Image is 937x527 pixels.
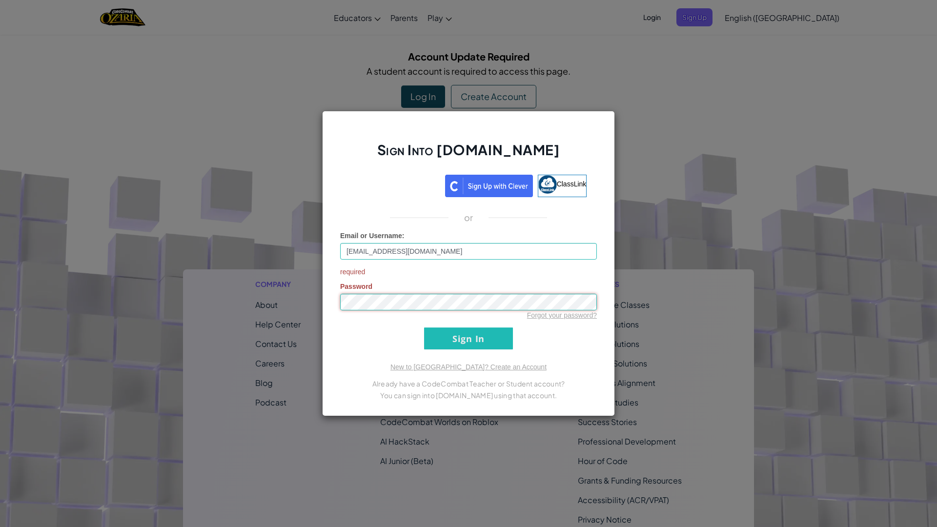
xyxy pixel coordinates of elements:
[340,232,402,240] span: Email or Username
[340,267,597,277] span: required
[340,141,597,169] h2: Sign Into [DOMAIN_NAME]
[340,283,372,290] span: Password
[527,311,597,319] a: Forgot your password?
[445,175,533,197] img: clever_sso_button@2x.png
[390,363,547,371] a: New to [GEOGRAPHIC_DATA]? Create an Account
[340,231,405,241] label: :
[340,378,597,389] p: Already have a CodeCombat Teacher or Student account?
[346,174,445,195] iframe: Sign in with Google Button
[538,175,557,194] img: classlink-logo-small.png
[557,180,587,188] span: ClassLink
[424,327,513,349] input: Sign In
[464,212,473,223] p: or
[340,389,597,401] p: You can sign into [DOMAIN_NAME] using that account.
